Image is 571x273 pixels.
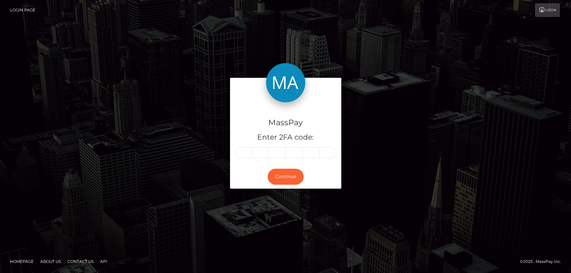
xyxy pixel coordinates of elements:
[268,169,304,185] button: Continue
[266,63,305,102] img: MassPay
[38,256,63,266] a: About Us
[7,256,36,266] a: Homepage
[10,3,35,17] a: Login Page
[98,256,110,266] a: API
[235,132,336,143] h5: Enter 2FA code:
[535,3,560,17] a: Login
[520,258,566,265] div: © 2025 , MassPay Inc.
[235,117,336,128] h4: MassPay
[65,256,96,266] a: Contact Us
